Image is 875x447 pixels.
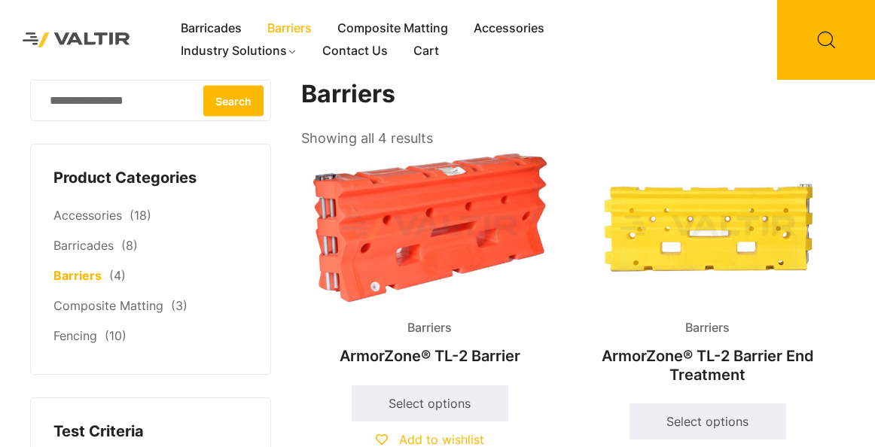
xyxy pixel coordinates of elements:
button: Search [203,85,264,116]
a: Select options for “ArmorZone® TL-2 Barrier End Treatment” [630,403,786,439]
a: Contact Us [309,40,401,62]
a: Barricades [168,17,255,40]
a: Select options for “ArmorZone® TL-2 Barrier” [352,385,508,421]
span: Add to wishlist [399,432,484,447]
h4: Product Categories [53,167,248,190]
a: BarriersArmorZone® TL-2 Barrier End Treatment [579,151,837,391]
a: Composite Matting [325,17,461,40]
h2: ArmorZone® TL-2 Barrier End Treatment [579,339,837,391]
a: Accessories [53,208,122,223]
span: (4) [109,268,126,283]
span: (18) [130,208,151,223]
a: Barricades [53,238,114,253]
span: Barriers [674,317,741,339]
h1: Barriers [301,80,837,109]
span: Barriers [396,317,463,339]
img: Valtir Rentals [11,21,142,58]
a: Composite Matting [53,298,163,313]
a: Add to wishlist [376,432,484,447]
a: BarriersArmorZone® TL-2 Barrier [301,151,559,372]
h2: ArmorZone® TL-2 Barrier [301,339,559,372]
p: Showing all 4 results [301,126,433,151]
span: (10) [105,328,127,343]
a: Barriers [255,17,325,40]
a: Accessories [461,17,557,40]
a: Barriers [53,268,102,283]
span: (8) [121,238,138,253]
h4: Test Criteria [53,421,248,443]
span: (3) [171,298,187,313]
a: Cart [401,40,452,62]
a: Industry Solutions [168,40,310,62]
a: Fencing [53,328,97,343]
